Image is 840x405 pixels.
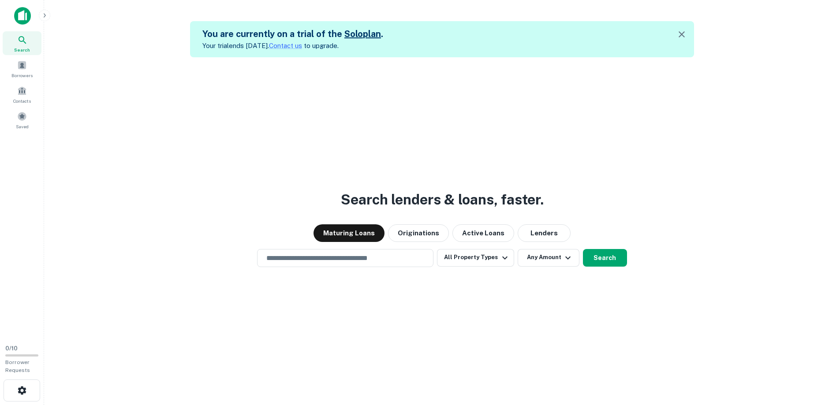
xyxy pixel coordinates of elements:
span: 0 / 10 [5,345,18,352]
span: Search [14,46,30,53]
a: Contacts [3,82,41,106]
span: Borrower Requests [5,359,30,373]
span: Saved [16,123,29,130]
button: Active Loans [452,224,514,242]
span: Contacts [13,97,31,104]
button: Originations [388,224,449,242]
button: Any Amount [518,249,579,267]
a: Saved [3,108,41,132]
button: All Property Types [437,249,514,267]
p: Your trial ends [DATE]. to upgrade. [202,41,383,51]
a: Soloplan [344,29,381,39]
button: Search [583,249,627,267]
a: Search [3,31,41,55]
a: Contact us [269,42,302,49]
a: Borrowers [3,57,41,81]
iframe: Chat Widget [796,334,840,377]
img: capitalize-icon.png [14,7,31,25]
h5: You are currently on a trial of the . [202,27,383,41]
button: Lenders [518,224,571,242]
span: Borrowers [11,72,33,79]
button: Maturing Loans [314,224,385,242]
h3: Search lenders & loans, faster. [341,189,544,210]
